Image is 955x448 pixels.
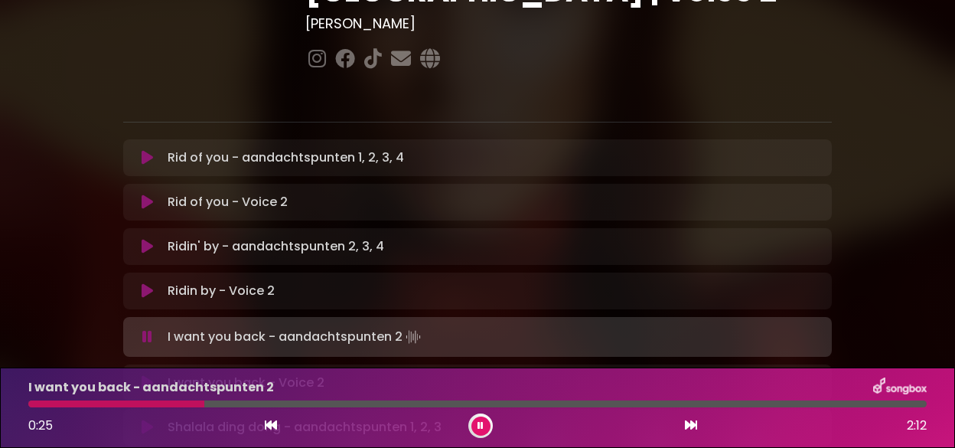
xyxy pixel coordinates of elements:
p: Ridin by - Voice 2 [168,282,275,300]
p: Rid of you - Voice 2 [168,193,288,211]
p: Ridin' by - aandachtspunten 2, 3, 4 [168,237,384,256]
span: 2:12 [907,417,927,435]
p: Rid of you - aandachtspunten 1, 2, 3, 4 [168,149,404,167]
p: I want you back - aandachtspunten 2 [168,326,424,348]
h3: [PERSON_NAME] [305,15,833,32]
img: songbox-logo-white.png [873,378,927,397]
p: I want you back - aandachtspunten 2 [28,378,274,397]
img: waveform4.gif [403,326,424,348]
span: 0:25 [28,417,53,434]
